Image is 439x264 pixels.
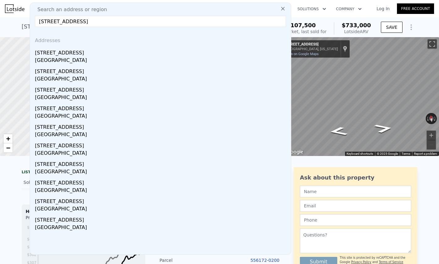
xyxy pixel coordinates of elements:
[284,148,305,156] a: Open this area in Google Maps (opens a new window)
[6,135,10,142] span: +
[23,178,79,186] div: Sold
[414,152,437,155] a: Report a problem
[292,3,331,15] button: Solutions
[35,121,288,131] div: [STREET_ADDRESS]
[3,134,13,143] a: Zoom in
[405,21,417,33] button: Show Options
[35,195,288,205] div: [STREET_ADDRESS]
[27,253,36,257] tspan: $362
[397,3,434,14] a: Free Account
[35,94,288,102] div: [GEOGRAPHIC_DATA]
[287,22,316,28] span: $107,500
[300,173,411,182] div: Ask about this property
[285,47,338,51] div: [GEOGRAPHIC_DATA], [US_STATE]
[22,170,145,176] div: LISTING & SALE HISTORY
[35,57,288,65] div: [GEOGRAPHIC_DATA]
[5,4,24,13] img: Lotside
[427,131,436,140] button: Zoom in
[343,45,347,52] a: Show location on map
[284,148,305,156] img: Google
[427,140,436,149] button: Zoom out
[35,177,288,187] div: [STREET_ADDRESS]
[35,75,288,84] div: [GEOGRAPHIC_DATA]
[351,260,371,264] a: Privacy Policy
[300,186,411,197] input: Name
[6,144,10,152] span: −
[434,113,437,124] button: Rotate clockwise
[27,237,36,241] tspan: $472
[300,214,411,226] input: Phone
[3,143,13,153] a: Zoom out
[35,84,288,94] div: [STREET_ADDRESS]
[35,131,288,140] div: [GEOGRAPHIC_DATA]
[276,28,326,35] div: Off Market, last sold for
[428,113,435,124] button: Reset the view
[26,208,141,214] div: Houses Median Sale
[347,152,373,156] button: Keyboard shortcuts
[342,28,371,35] div: Lotside ARV
[35,168,288,177] div: [GEOGRAPHIC_DATA]
[32,32,288,47] div: Addresses
[369,6,397,12] a: Log In
[35,187,288,195] div: [GEOGRAPHIC_DATA]
[402,152,410,155] a: Terms (opens in new tab)
[27,225,36,230] tspan: $554
[35,149,288,158] div: [GEOGRAPHIC_DATA]
[285,52,319,56] a: View on Google Maps
[35,65,288,75] div: [STREET_ADDRESS]
[342,22,371,28] span: $733,000
[381,22,403,33] button: SAVE
[35,140,288,149] div: [STREET_ADDRESS]
[160,257,219,263] div: Parcel
[35,112,288,121] div: [GEOGRAPHIC_DATA]
[283,37,439,156] div: Map
[250,258,279,263] a: 556172-0200
[35,16,286,27] input: Enter an address, city, region, neighborhood or zip code
[35,224,288,232] div: [GEOGRAPHIC_DATA]
[26,214,83,224] div: Price per Square Foot
[377,152,398,155] span: © 2025 Google
[331,3,367,15] button: Company
[32,6,107,13] span: Search an address or region
[379,260,403,264] a: Terms of Service
[300,200,411,212] input: Email
[22,22,171,31] div: [STREET_ADDRESS] , [GEOGRAPHIC_DATA] , WA 98031
[35,214,288,224] div: [STREET_ADDRESS]
[366,122,401,135] path: Go East, SE 228th Pl
[283,37,439,156] div: Street View
[428,39,437,49] button: Toggle fullscreen view
[35,102,288,112] div: [STREET_ADDRESS]
[27,245,36,249] tspan: $417
[285,42,338,47] div: [STREET_ADDRESS]
[426,113,429,124] button: Rotate counterclockwise
[35,205,288,214] div: [GEOGRAPHIC_DATA]
[35,47,288,57] div: [STREET_ADDRESS]
[321,125,355,138] path: Go West, SE 228th Pl
[35,158,288,168] div: [STREET_ADDRESS]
